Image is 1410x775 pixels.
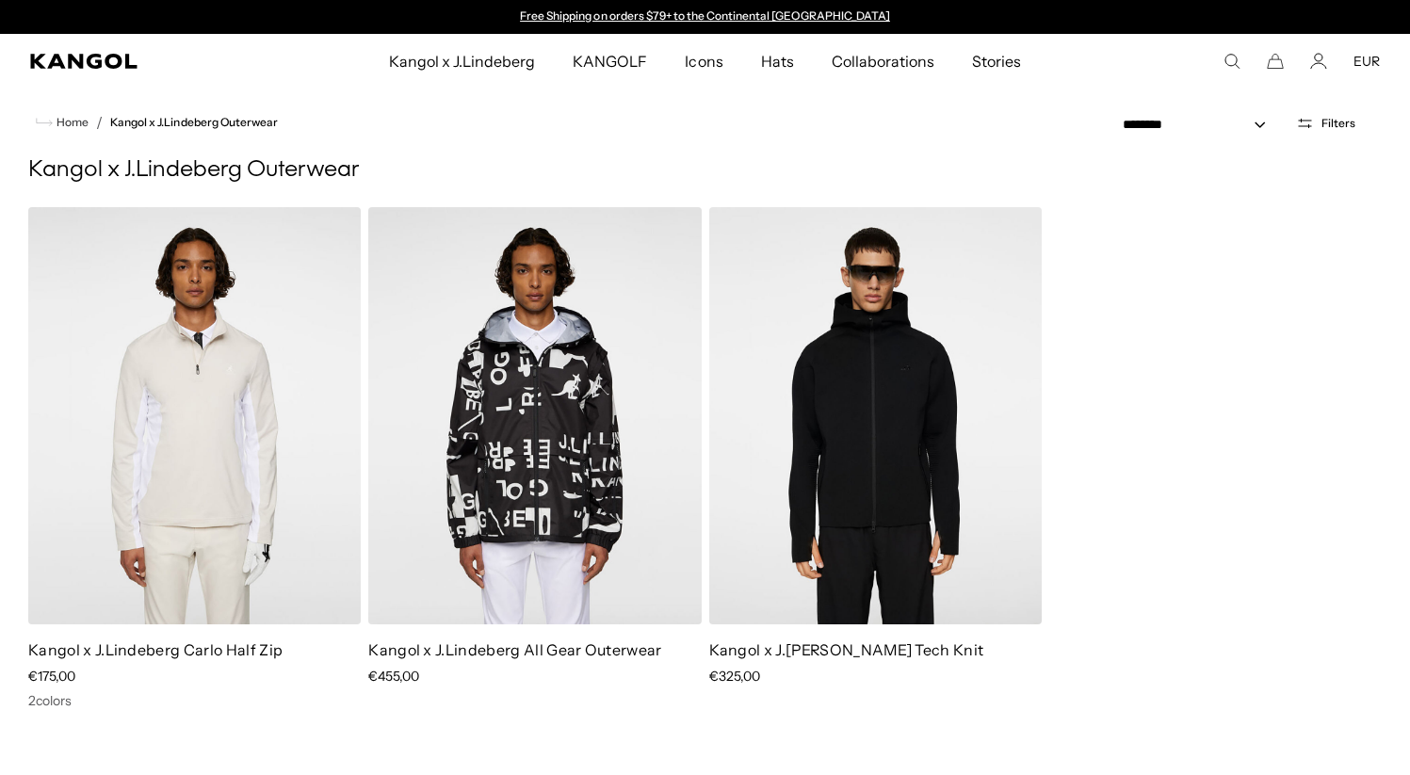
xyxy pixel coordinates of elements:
[520,8,890,23] a: Free Shipping on orders $79+ to the Continental [GEOGRAPHIC_DATA]
[1224,53,1240,70] summary: Search here
[53,116,89,129] span: Home
[709,668,760,685] span: €325,00
[666,34,741,89] a: Icons
[832,34,934,89] span: Collaborations
[554,34,666,89] a: KANGOLF
[511,9,899,24] div: Announcement
[972,34,1021,89] span: Stories
[813,34,953,89] a: Collaborations
[1267,53,1284,70] button: Cart
[36,114,89,131] a: Home
[368,668,419,685] span: €455,00
[28,640,283,659] a: Kangol x J.Lindeberg Carlo Half Zip
[1353,53,1380,70] button: EUR
[28,156,1382,185] h1: Kangol x J.Lindeberg Outerwear
[389,34,536,89] span: Kangol x J.Lindeberg
[573,34,647,89] span: KANGOLF
[511,9,899,24] slideshow-component: Announcement bar
[742,34,813,89] a: Hats
[1285,115,1367,132] button: Open filters
[89,111,103,134] li: /
[709,207,1042,624] img: Kangol x J.Lindeberg Thomas Tech Knit
[368,207,701,624] img: Kangol x J.Lindeberg All Gear Outerwear
[709,640,984,659] a: Kangol x J.[PERSON_NAME] Tech Knit
[370,34,555,89] a: Kangol x J.Lindeberg
[761,34,794,89] span: Hats
[1115,115,1285,135] select: Sort by: Featured
[28,207,361,624] img: Kangol x J.Lindeberg Carlo Half Zip
[1310,53,1327,70] a: Account
[953,34,1040,89] a: Stories
[30,54,256,69] a: Kangol
[511,9,899,24] div: 1 of 2
[28,668,75,685] span: €175,00
[368,640,661,659] a: Kangol x J.Lindeberg All Gear Outerwear
[1321,117,1355,130] span: Filters
[110,116,278,129] a: Kangol x J.Lindeberg Outerwear
[28,692,361,709] div: 2 colors
[685,34,722,89] span: Icons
